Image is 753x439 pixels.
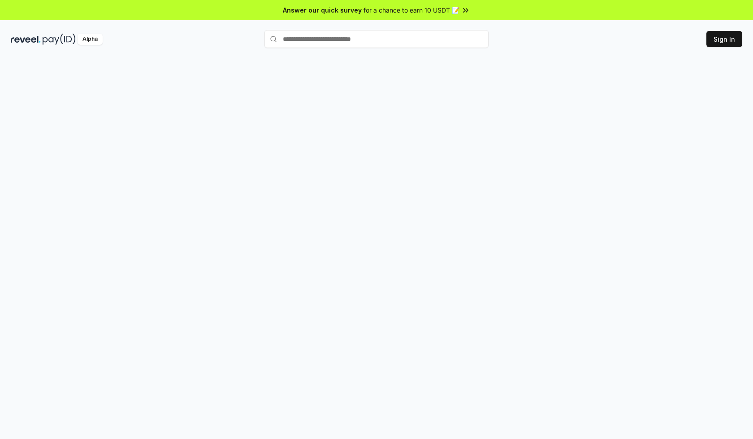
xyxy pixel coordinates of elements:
[364,5,459,15] span: for a chance to earn 10 USDT 📝
[43,34,76,45] img: pay_id
[78,34,103,45] div: Alpha
[706,31,742,47] button: Sign In
[11,34,41,45] img: reveel_dark
[283,5,362,15] span: Answer our quick survey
